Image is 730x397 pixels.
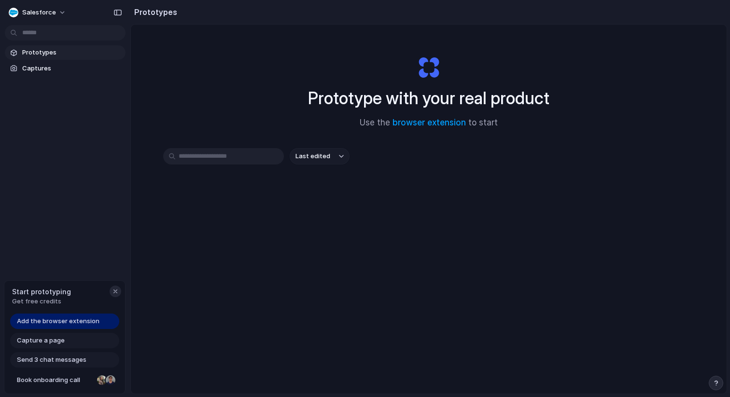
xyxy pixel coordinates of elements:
span: Add the browser extension [17,316,99,326]
button: Salesforce [5,5,71,20]
h1: Prototype with your real product [308,85,549,111]
span: Prototypes [22,48,122,57]
span: Start prototyping [12,287,71,297]
span: Use the to start [360,117,498,129]
button: Last edited [290,148,350,164]
a: Captures [5,61,126,76]
a: Book onboarding call [10,372,119,388]
div: Christian Iacullo [105,374,116,386]
span: Get free credits [12,297,71,306]
span: Salesforce [22,8,56,17]
h2: Prototypes [130,6,177,18]
span: Book onboarding call [17,375,93,385]
span: Send 3 chat messages [17,355,86,365]
a: Prototypes [5,45,126,60]
span: Capture a page [17,336,65,345]
div: Nicole Kubica [96,374,108,386]
span: Captures [22,64,122,73]
a: browser extension [393,118,466,127]
span: Last edited [295,151,330,161]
